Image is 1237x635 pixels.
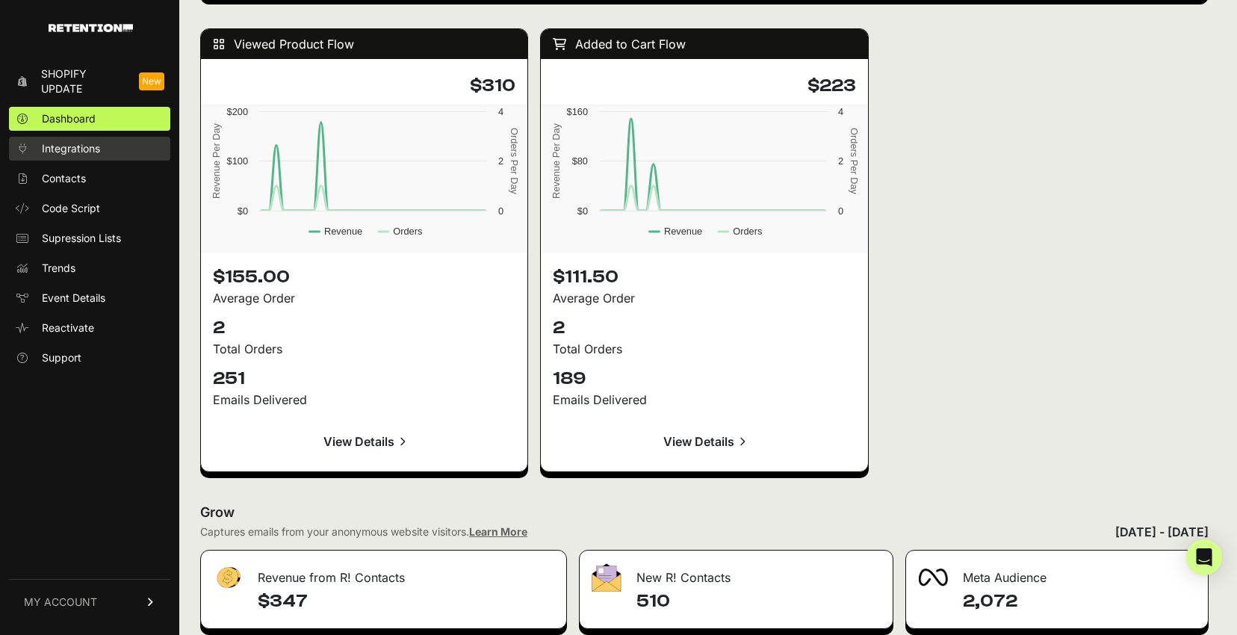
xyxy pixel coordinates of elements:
[1115,523,1209,541] div: [DATE] - [DATE]
[9,346,170,370] a: Support
[211,123,222,199] text: Revenue Per Day
[9,579,170,625] a: MY ACCOUNT
[553,391,855,409] div: Emails Delivered
[553,289,855,307] div: Average Order
[469,525,527,538] a: Learn More
[572,155,588,167] text: $80
[664,226,702,237] text: Revenue
[213,74,515,98] h4: $310
[498,106,503,117] text: 4
[41,66,127,96] span: Shopify Update
[9,196,170,220] a: Code Script
[509,128,520,194] text: Orders Per Day
[200,524,527,539] div: Captures emails from your anonymous website visitors.
[42,171,86,186] span: Contacts
[42,261,75,276] span: Trends
[906,551,1208,595] div: Meta Audience
[9,107,170,131] a: Dashboard
[541,29,867,59] div: Added to Cart Flow
[9,316,170,340] a: Reactivate
[838,106,843,117] text: 4
[42,201,100,216] span: Code Script
[553,340,855,358] div: Total Orders
[592,563,621,592] img: fa-envelope-19ae18322b30453b285274b1b8af3d052b27d846a4fbe8435d1a52b978f639a2.png
[213,316,515,340] p: 2
[849,128,860,194] text: Orders Per Day
[9,256,170,280] a: Trends
[553,316,855,340] p: 2
[9,62,170,101] a: Shopify Update New
[9,137,170,161] a: Integrations
[201,29,527,59] div: Viewed Product Flow
[139,72,164,90] span: New
[238,205,248,217] text: $0
[213,340,515,358] div: Total Orders
[553,265,855,289] p: $111.50
[553,74,855,98] h4: $223
[1186,539,1222,575] div: Open Intercom Messenger
[734,226,763,237] text: Orders
[42,350,81,365] span: Support
[227,155,248,167] text: $100
[963,589,1196,613] h4: 2,072
[213,289,515,307] div: Average Order
[553,424,855,459] a: View Details
[258,589,554,613] h4: $347
[42,291,105,306] span: Event Details
[553,367,855,391] p: 189
[498,205,503,217] text: 0
[498,155,503,167] text: 2
[42,320,94,335] span: Reactivate
[838,155,843,167] text: 2
[393,226,422,237] text: Orders
[324,226,362,237] text: Revenue
[213,367,515,391] p: 251
[577,205,588,217] text: $0
[636,589,880,613] h4: 510
[24,595,97,610] span: MY ACCOUNT
[42,231,121,246] span: Supression Lists
[9,286,170,310] a: Event Details
[918,569,948,586] img: fa-meta-2f981b61bb99beabf952f7030308934f19ce035c18b003e963880cc3fabeebb7.png
[227,106,248,117] text: $200
[201,551,566,595] div: Revenue from R! Contacts
[567,106,588,117] text: $160
[580,551,892,595] div: New R! Contacts
[9,226,170,250] a: Supression Lists
[213,424,515,459] a: View Details
[551,123,562,199] text: Revenue Per Day
[200,502,1209,523] h2: Grow
[213,563,243,592] img: fa-dollar-13500eef13a19c4ab2b9ed9ad552e47b0d9fc28b02b83b90ba0e00f96d6372e9.png
[9,167,170,190] a: Contacts
[213,265,515,289] p: $155.00
[213,391,515,409] div: Emails Delivered
[49,24,133,32] img: Retention.com
[42,141,100,156] span: Integrations
[838,205,843,217] text: 0
[42,111,96,126] span: Dashboard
